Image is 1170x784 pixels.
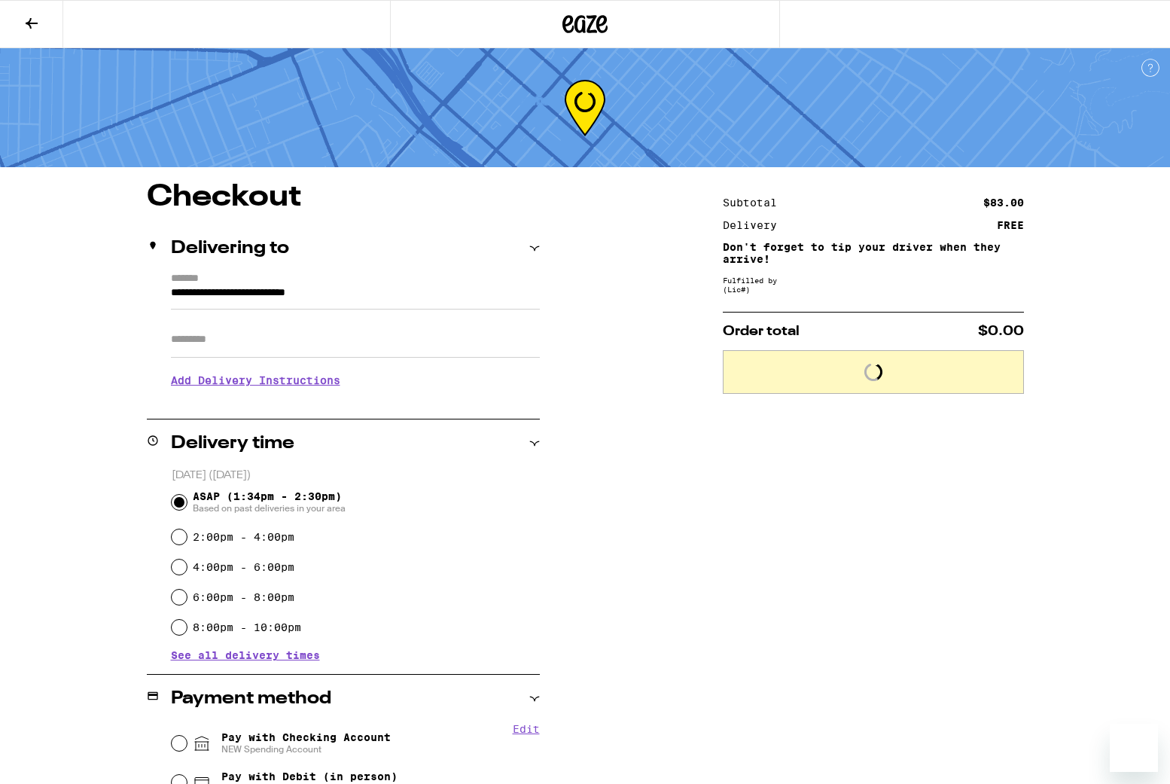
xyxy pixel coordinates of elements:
[221,731,391,755] span: Pay with Checking Account
[171,363,540,398] h3: Add Delivery Instructions
[172,468,540,483] p: [DATE] ([DATE])
[147,182,540,212] h1: Checkout
[193,591,294,603] label: 6:00pm - 8:00pm
[193,621,301,633] label: 8:00pm - 10:00pm
[221,743,391,755] span: NEW Spending Account
[723,220,788,230] div: Delivery
[193,531,294,543] label: 2:00pm - 4:00pm
[997,220,1024,230] div: FREE
[221,770,398,782] span: Pay with Debit (in person)
[171,239,289,258] h2: Delivering to
[193,502,346,514] span: Based on past deliveries in your area
[1110,724,1158,772] iframe: Button to launch messaging window
[171,690,331,708] h2: Payment method
[513,723,540,735] button: Edit
[193,490,346,514] span: ASAP (1:34pm - 2:30pm)
[723,325,800,338] span: Order total
[723,197,788,208] div: Subtotal
[723,276,1024,294] div: Fulfilled by (Lic# )
[723,241,1024,265] p: Don't forget to tip your driver when they arrive!
[983,197,1024,208] div: $83.00
[978,325,1024,338] span: $0.00
[171,650,320,660] button: See all delivery times
[193,561,294,573] label: 4:00pm - 6:00pm
[171,398,540,410] p: We'll contact you at [PHONE_NUMBER] when we arrive
[171,435,294,453] h2: Delivery time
